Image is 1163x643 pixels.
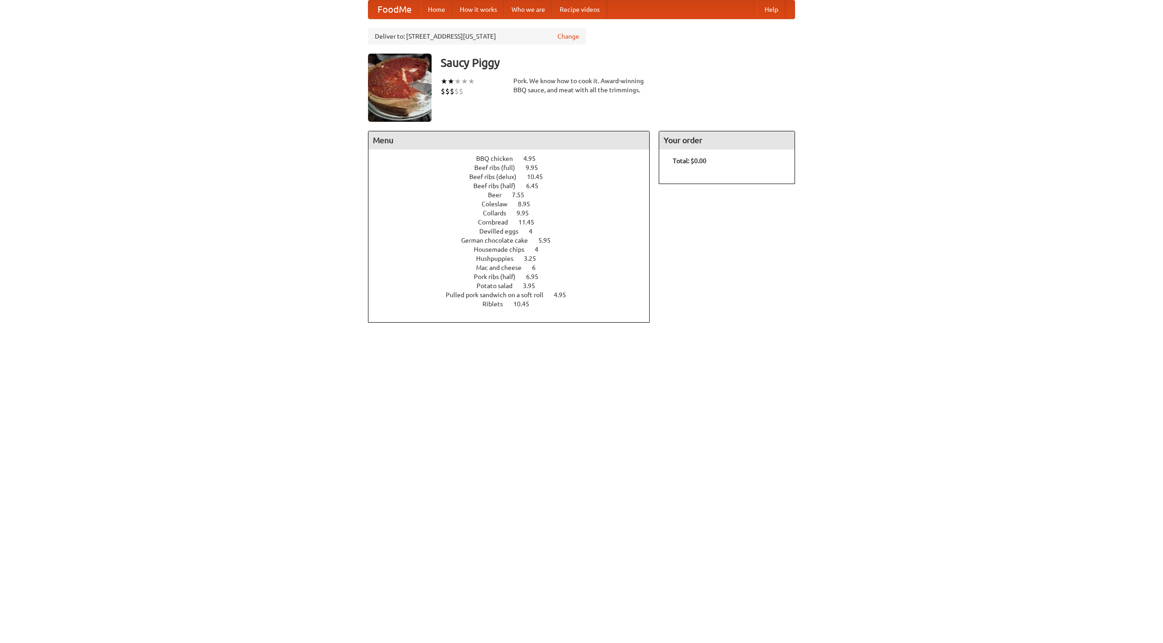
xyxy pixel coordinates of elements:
a: Devilled eggs 4 [479,228,549,235]
span: Beer [488,191,511,199]
a: Beer 7.55 [488,191,541,199]
span: BBQ chicken [476,155,522,162]
span: Mac and cheese [476,264,531,271]
a: FoodMe [368,0,421,19]
span: Pulled pork sandwich on a soft roll [446,291,552,299]
span: 9.95 [517,209,538,217]
a: Riblets 10.45 [482,300,546,308]
a: Recipe videos [552,0,607,19]
li: ★ [454,76,461,86]
div: Deliver to: [STREET_ADDRESS][US_STATE] [368,28,586,45]
a: Housemade chips 4 [474,246,555,253]
a: Pork ribs (half) 6.95 [474,273,555,280]
span: Cornbread [478,219,517,226]
span: 11.45 [518,219,543,226]
a: Mac and cheese 6 [476,264,552,271]
h4: Your order [659,131,795,150]
a: Beef ribs (delux) 10.45 [469,173,560,180]
span: 8.95 [518,200,539,208]
span: Devilled eggs [479,228,527,235]
a: Coleslaw 8.95 [482,200,547,208]
span: 3.95 [523,282,544,289]
span: 4.95 [554,291,575,299]
span: Hushpuppies [476,255,522,262]
span: Beef ribs (full) [474,164,524,171]
a: Cornbread 11.45 [478,219,551,226]
li: $ [445,86,450,96]
a: Beef ribs (half) 6.45 [473,182,555,189]
h3: Saucy Piggy [441,54,795,72]
a: Help [757,0,785,19]
a: Change [557,32,579,41]
span: Beef ribs (half) [473,182,525,189]
span: 10.45 [527,173,552,180]
span: 4.95 [523,155,545,162]
li: $ [454,86,459,96]
div: Pork. We know how to cook it. Award-winning BBQ sauce, and meat with all the trimmings. [513,76,650,95]
a: Collards 9.95 [483,209,546,217]
span: Collards [483,209,515,217]
span: 6.95 [526,273,547,280]
span: Pork ribs (half) [474,273,525,280]
span: 10.45 [513,300,538,308]
span: Beef ribs (delux) [469,173,526,180]
span: German chocolate cake [461,237,537,244]
span: 4 [535,246,547,253]
a: Who we are [504,0,552,19]
a: German chocolate cake 5.95 [461,237,567,244]
span: 7.55 [512,191,533,199]
a: Pulled pork sandwich on a soft roll 4.95 [446,291,583,299]
li: ★ [447,76,454,86]
a: Home [421,0,452,19]
img: angular.jpg [368,54,432,122]
span: Potato salad [477,282,522,289]
a: How it works [452,0,504,19]
li: ★ [468,76,475,86]
span: 6.45 [526,182,547,189]
a: Hushpuppies 3.25 [476,255,553,262]
b: Total: $0.00 [673,157,706,164]
li: $ [450,86,454,96]
span: 5.95 [538,237,560,244]
li: $ [459,86,463,96]
span: 6 [532,264,545,271]
li: $ [441,86,445,96]
span: 9.95 [526,164,547,171]
span: Housemade chips [474,246,533,253]
span: Coleslaw [482,200,517,208]
h4: Menu [368,131,649,150]
li: ★ [441,76,447,86]
span: 3.25 [524,255,545,262]
li: ★ [461,76,468,86]
span: Riblets [482,300,512,308]
span: 4 [529,228,542,235]
a: BBQ chicken 4.95 [476,155,552,162]
a: Potato salad 3.95 [477,282,552,289]
a: Beef ribs (full) 9.95 [474,164,555,171]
